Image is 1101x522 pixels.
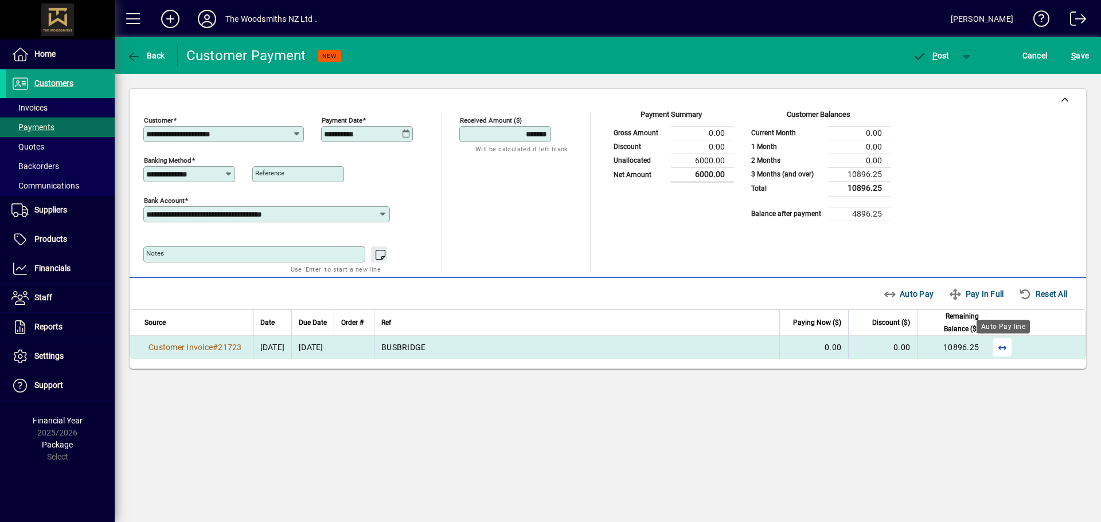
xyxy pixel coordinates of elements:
mat-label: Banking method [144,156,192,164]
span: Products [34,234,67,244]
a: Settings [6,342,115,371]
app-page-summary-card: Customer Balances [745,112,891,221]
button: Cancel [1020,45,1051,66]
span: Staff [34,293,52,302]
td: 6000.00 [671,154,734,167]
a: Support [6,371,115,400]
td: 3 Months (and over) [745,167,828,181]
td: Discount [608,140,671,154]
mat-hint: Will be calculated if left blank [475,142,568,155]
span: 0.00 [825,343,841,352]
div: Customer Balances [745,109,891,126]
a: Quotes [6,137,115,156]
div: Payment Summary [608,109,734,126]
span: Remaining Balance ($) [924,310,979,335]
a: Payments [6,117,115,137]
span: Reports [34,322,63,331]
span: Ref [381,316,391,329]
span: Order # [341,316,364,329]
span: Suppliers [34,205,67,214]
td: Net Amount [608,167,671,182]
span: Package [42,440,73,449]
span: S [1071,51,1076,60]
span: Source [145,316,166,329]
td: 10896.25 [828,181,891,195]
mat-label: Payment Date [322,116,362,124]
mat-label: Reference [255,169,284,177]
td: 1 Month [745,140,828,154]
a: Suppliers [6,196,115,225]
mat-hint: Use 'Enter' to start a new line [291,262,381,276]
button: Add [152,9,189,29]
button: Auto Pay [879,284,939,304]
td: 0.00 [671,140,734,154]
span: Quotes [11,142,44,151]
td: 6000.00 [671,167,734,182]
span: Communications [11,181,79,190]
span: Reset All [1018,285,1067,303]
mat-label: Bank Account [144,197,185,205]
td: Balance after payment [745,207,828,221]
span: P [932,51,938,60]
app-page-summary-card: Payment Summary [608,112,734,183]
td: 0.00 [671,126,734,140]
span: Cancel [1022,46,1048,65]
div: Customer Payment [186,46,306,65]
a: Reports [6,313,115,342]
span: Support [34,380,63,390]
button: Post [907,45,955,66]
div: The Woodsmiths NZ Ltd . [225,10,317,28]
div: Auto Pay line [977,320,1030,333]
button: Profile [189,9,225,29]
span: Customer Invoice [149,343,213,352]
span: Discount ($) [872,316,910,329]
span: Customers [34,79,73,88]
span: # [213,343,218,352]
button: Back [124,45,168,66]
a: Invoices [6,98,115,117]
a: Logout [1061,2,1087,40]
span: Settings [34,351,64,360]
span: NEW [322,52,337,60]
span: Due Date [299,316,327,329]
td: [DATE] [291,336,334,359]
td: 2 Months [745,154,828,167]
a: Knowledge Base [1025,2,1050,40]
a: Customer Invoice#21723 [145,341,246,354]
a: Communications [6,176,115,195]
a: Backorders [6,156,115,176]
span: 0.00 [893,343,910,352]
span: [DATE] [260,343,285,352]
a: Financials [6,254,115,283]
td: 10896.25 [828,167,891,181]
td: 0.00 [828,140,891,154]
span: Back [127,51,165,60]
app-page-header-button: Back [115,45,178,66]
span: 10896.25 [943,343,979,352]
a: Products [6,225,115,254]
div: [PERSON_NAME] [951,10,1013,28]
span: Paying Now ($) [793,316,841,329]
span: Financial Year [33,416,83,425]
a: Staff [6,284,115,312]
span: Backorders [11,162,59,171]
span: Financials [34,264,71,273]
td: Current Month [745,126,828,140]
td: Unallocated [608,154,671,167]
td: 0.00 [828,126,891,140]
td: 0.00 [828,154,891,167]
button: Save [1068,45,1092,66]
td: Gross Amount [608,126,671,140]
span: ave [1071,46,1089,65]
a: Home [6,40,115,69]
td: BUSBRIDGE [374,336,779,359]
span: 21723 [218,343,241,352]
button: Reset All [1014,284,1072,304]
span: Invoices [11,103,48,112]
span: Home [34,49,56,58]
span: ost [912,51,950,60]
mat-label: Received Amount ($) [460,116,522,124]
td: Total [745,181,828,195]
span: Auto Pay [883,285,934,303]
td: 4896.25 [828,207,891,221]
